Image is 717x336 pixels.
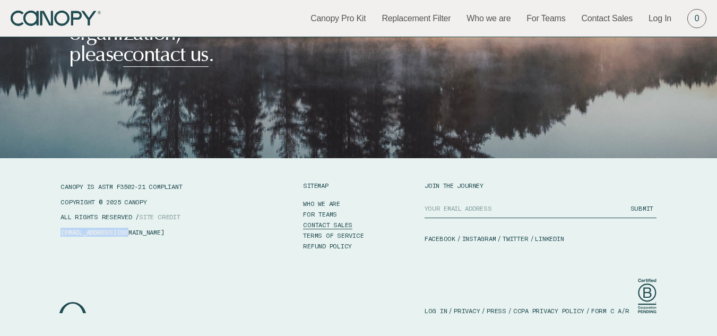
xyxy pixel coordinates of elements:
span: SUBMIT [630,204,653,212]
a: FORM C A/R [591,306,629,315]
input: YOUR EMAIL ADDRESS [425,199,627,218]
a: Canopy Pro Kit [310,13,366,24]
a: LINKEDIN [535,234,564,243]
span: 0 [695,13,699,24]
a: FOR TEAMS [303,209,337,219]
a: WHO WE ARE [303,198,340,209]
a: PRIVACY [454,306,480,315]
p: CANOPY IS ASTM F3502-21 COMPLIANT [61,182,232,191]
a: Who we are [467,13,511,24]
a: CCPA PRIVACY POLICY [513,306,584,315]
a: 0 [687,9,706,28]
a: FACEBOOK [425,234,455,243]
nav: / / / / [425,306,656,315]
a: Contact Sales [581,13,633,24]
h5: SITEMAP [303,182,328,188]
a: [EMAIL_ADDRESS][DOMAIN_NAME] [61,228,164,236]
a: REFUND POLICY [303,240,352,251]
p: ALL RIGHTS RESERVED / [61,212,232,221]
a: TERMS OF SERVICE [303,230,364,240]
button: SUBMIT [627,199,656,218]
nav: / / / [425,234,656,243]
a: contact us [123,41,209,67]
p: COPYRIGHT © 2025 CANOPY [61,197,232,206]
a: Log In [649,13,671,24]
a: SITE CREDIT [139,213,180,220]
h5: JOIN THE JOURNEY [425,182,656,188]
a: CONTACT SALES [303,219,352,230]
a: TWITTER [503,234,528,243]
a: PRESS [487,306,506,315]
a: Replacement Filter [382,13,451,24]
a: INSTAGRAM [462,234,496,243]
a: LOG IN [425,306,447,315]
a: For Teams [526,13,565,24]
